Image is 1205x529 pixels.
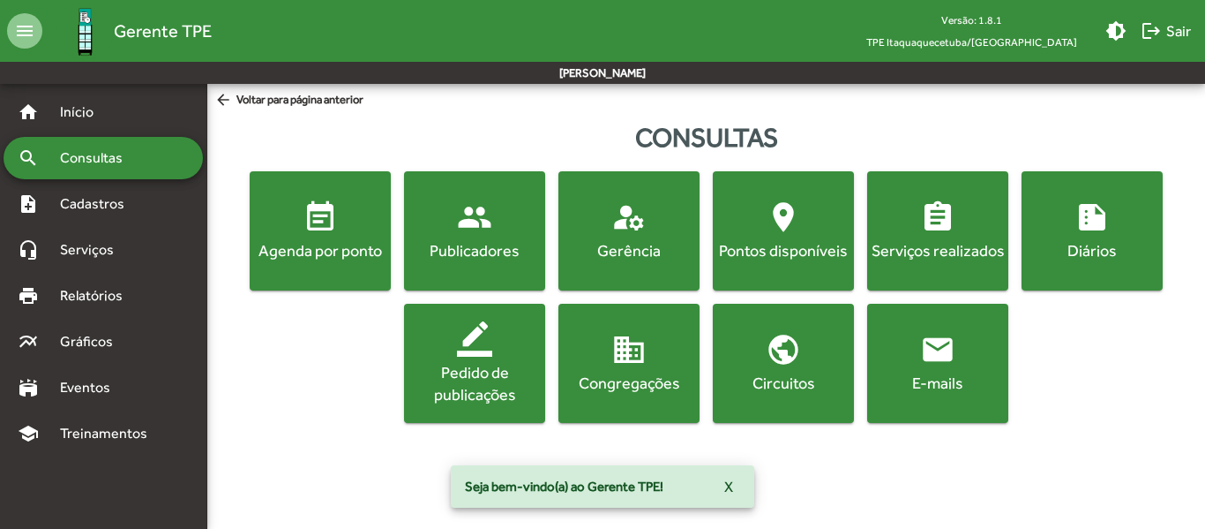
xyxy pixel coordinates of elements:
[920,200,955,235] mat-icon: assignment
[253,239,387,261] div: Agenda por ponto
[49,285,146,306] span: Relatórios
[766,332,801,367] mat-icon: public
[42,3,212,60] a: Gerente TPE
[18,331,39,352] mat-icon: multiline_chart
[1141,20,1162,42] mat-icon: logout
[18,377,39,398] mat-icon: stadium
[716,239,850,261] div: Pontos disponíveis
[852,9,1091,31] div: Versão: 1.8.1
[214,91,363,110] span: Voltar para página anterior
[49,102,119,123] span: Início
[766,200,801,235] mat-icon: location_on
[611,332,647,367] mat-icon: domain
[207,117,1205,157] div: Consultas
[18,423,39,444] mat-icon: school
[408,361,542,405] div: Pedido de publicações
[457,321,492,357] mat-icon: border_color
[404,171,545,291] button: Publicadores
[920,332,955,367] mat-icon: email
[404,304,545,423] button: Pedido de publicações
[562,372,696,394] div: Congregações
[562,239,696,261] div: Gerência
[558,304,700,423] button: Congregações
[18,285,39,306] mat-icon: print
[1141,15,1191,47] span: Sair
[852,31,1091,53] span: TPE Itaquaquecetuba/[GEOGRAPHIC_DATA]
[214,91,236,110] mat-icon: arrow_back
[716,372,850,394] div: Circuitos
[18,147,39,169] mat-icon: search
[871,372,1005,394] div: E-mails
[408,239,542,261] div: Publicadores
[49,147,146,169] span: Consultas
[303,200,338,235] mat-icon: event_note
[250,171,391,291] button: Agenda por ponto
[871,239,1005,261] div: Serviços realizados
[713,171,854,291] button: Pontos disponíveis
[56,3,114,60] img: Logo
[611,200,647,235] mat-icon: manage_accounts
[1134,15,1198,47] button: Sair
[724,471,733,503] span: X
[465,478,663,495] span: Seja bem-vindo(a) ao Gerente TPE!
[558,171,700,291] button: Gerência
[867,171,1008,291] button: Serviços realizados
[49,331,137,352] span: Gráficos
[710,471,747,503] button: X
[18,193,39,215] mat-icon: note_add
[18,102,39,123] mat-icon: home
[49,423,168,444] span: Treinamentos
[49,239,138,261] span: Serviços
[457,200,492,235] mat-icon: people
[1025,239,1159,261] div: Diários
[1022,171,1163,291] button: Diários
[114,17,212,45] span: Gerente TPE
[1105,20,1126,42] mat-icon: brightness_medium
[18,239,39,261] mat-icon: headset_mic
[49,193,147,215] span: Cadastros
[49,377,134,398] span: Eventos
[713,304,854,423] button: Circuitos
[867,304,1008,423] button: E-mails
[7,13,42,49] mat-icon: menu
[1074,200,1110,235] mat-icon: summarize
